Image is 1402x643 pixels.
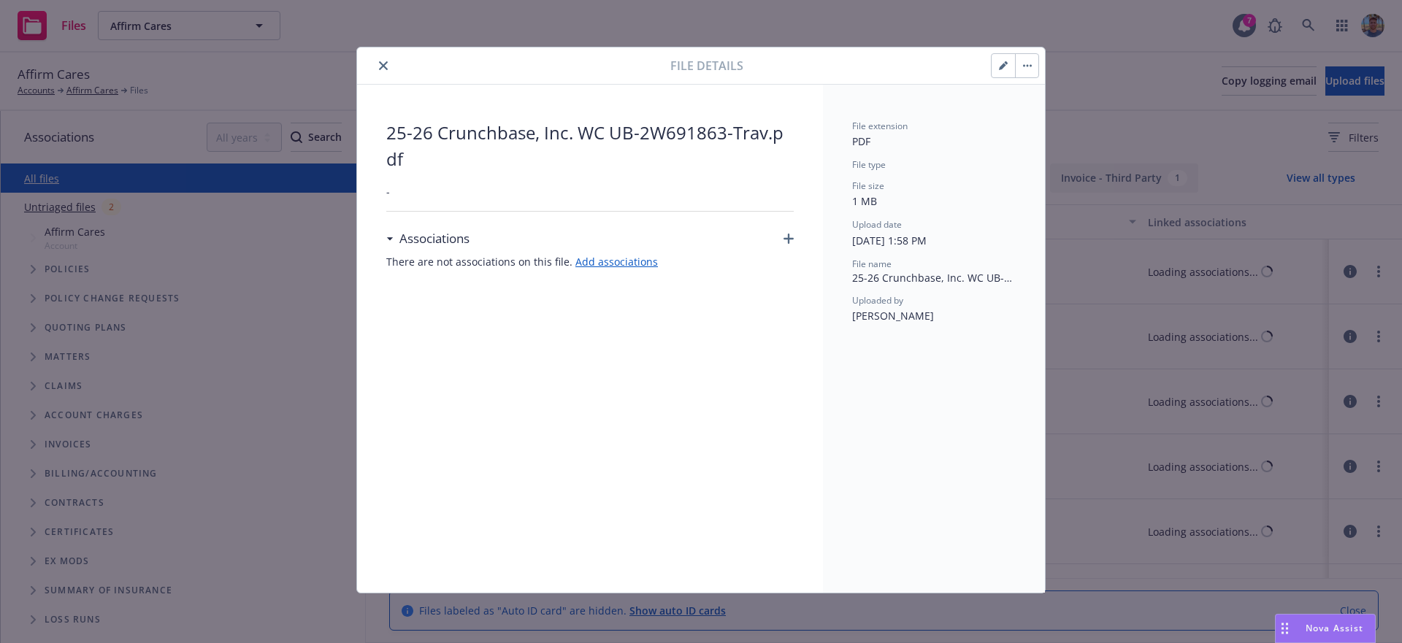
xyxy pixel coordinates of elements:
[852,309,934,323] span: [PERSON_NAME]
[399,229,470,248] h3: Associations
[386,120,794,172] span: 25-26 Crunchbase, Inc. WC UB-2W691863-Trav.pdf
[852,258,892,270] span: File name
[852,234,927,247] span: [DATE] 1:58 PM
[852,218,902,231] span: Upload date
[852,158,886,171] span: File type
[852,294,903,307] span: Uploaded by
[852,134,870,148] span: PDF
[852,180,884,192] span: File size
[386,254,794,269] span: There are not associations on this file.
[1276,615,1294,642] div: Drag to move
[852,120,908,132] span: File extension
[375,57,392,74] button: close
[852,194,877,208] span: 1 MB
[386,184,794,199] span: -
[386,229,470,248] div: Associations
[575,255,658,269] a: Add associations
[852,270,1016,285] span: 25-26 Crunchbase, Inc. WC UB-2W691863-Trav.pdf
[670,57,743,74] span: File details
[1275,614,1376,643] button: Nova Assist
[1306,622,1363,634] span: Nova Assist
